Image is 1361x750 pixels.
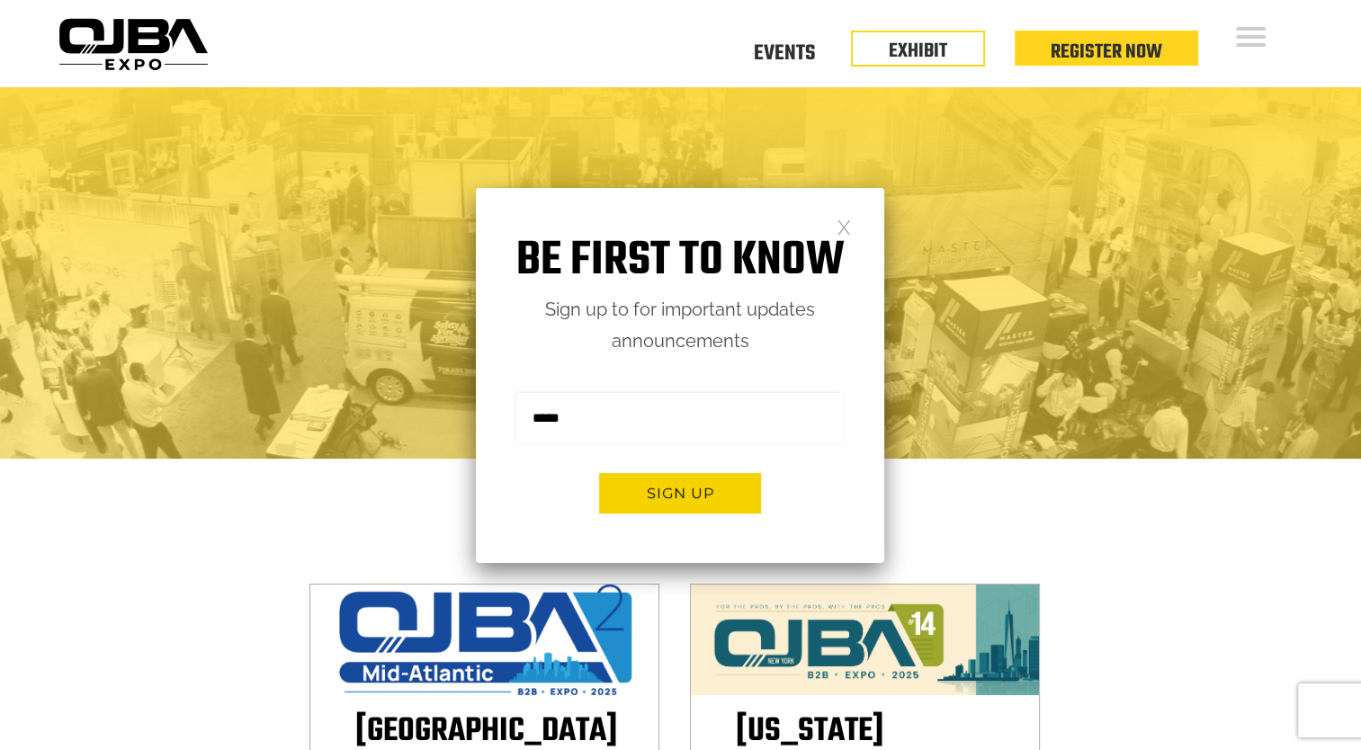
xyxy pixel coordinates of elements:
[476,294,884,357] p: Sign up to for important updates announcements
[476,233,884,290] h1: Be first to know
[599,473,761,513] button: Sign up
[889,36,947,67] a: EXHIBIT
[837,219,852,234] a: Close
[1051,37,1162,67] a: Register Now
[65,314,1297,344] h2: Take your success up to the next level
